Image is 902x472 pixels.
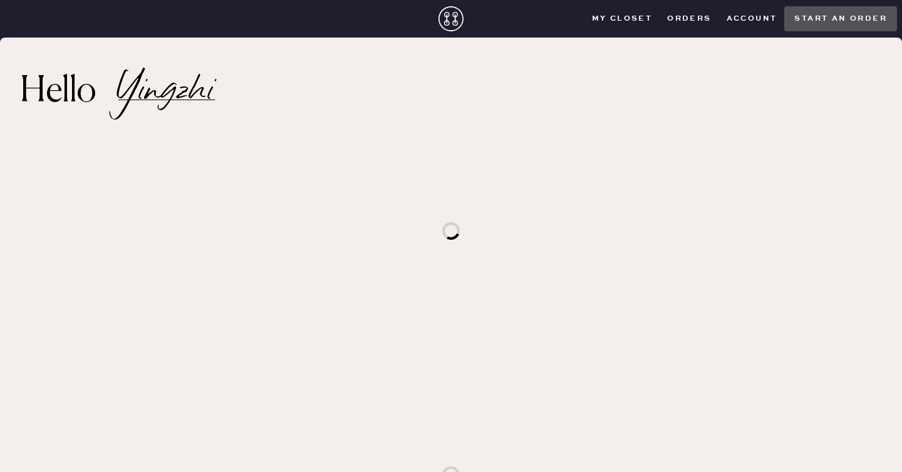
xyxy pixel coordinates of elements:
[20,77,118,107] h2: Hello
[118,84,215,100] h2: Yingzhi
[660,9,718,28] button: Orders
[784,6,897,31] button: Start an order
[719,9,785,28] button: Account
[584,9,660,28] button: My Closet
